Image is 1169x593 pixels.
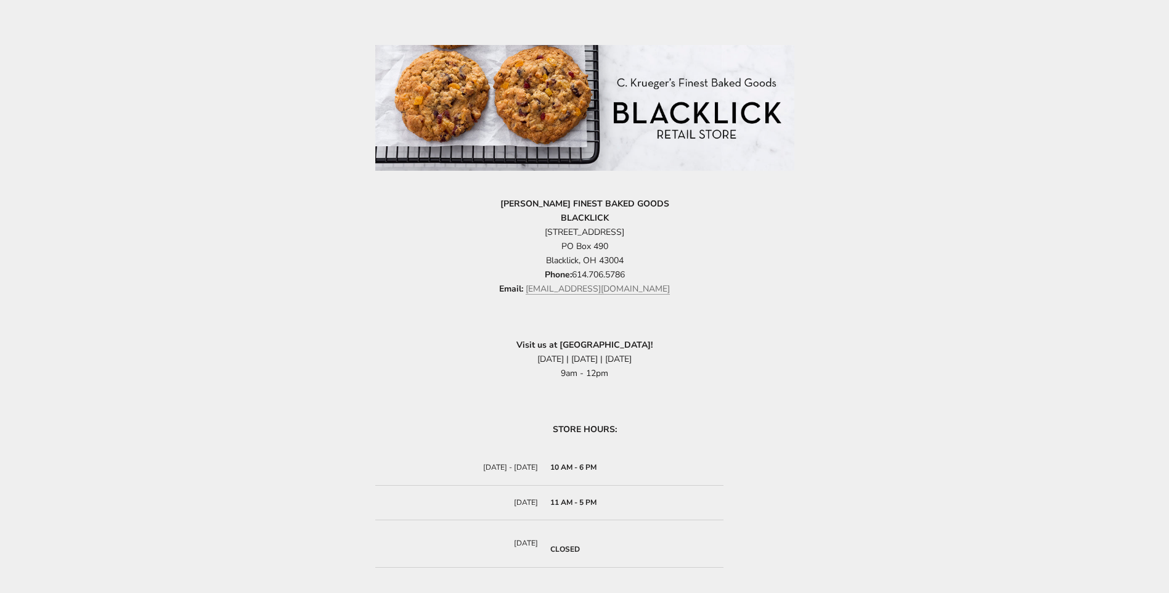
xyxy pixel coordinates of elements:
[550,544,580,554] strong: CLOSED
[545,269,572,280] strong: Phone:
[500,198,669,210] strong: [PERSON_NAME] FINEST BAKED GOODS
[550,497,597,507] b: 11 AM - 5 PM
[483,462,538,472] span: [DATE] - [DATE]
[499,283,523,295] strong: Email:
[375,338,794,380] p: [DATE] | [DATE] | [DATE] 9am - 12pm
[561,212,609,224] strong: BLACKLICK
[546,255,624,266] span: Blacklick, OH 43004
[526,283,670,295] a: [EMAIL_ADDRESS][DOMAIN_NAME]
[545,226,624,238] span: [STREET_ADDRESS]
[499,269,670,295] span: 614.706.5786
[375,520,544,568] td: [DATE]
[550,462,597,472] strong: 10 AM - 6 PM
[553,423,617,435] strong: STORE HOURS:
[375,197,794,296] p: PO Box 490
[375,486,544,521] td: [DATE]
[516,339,653,351] strong: Visit us at [GEOGRAPHIC_DATA]!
